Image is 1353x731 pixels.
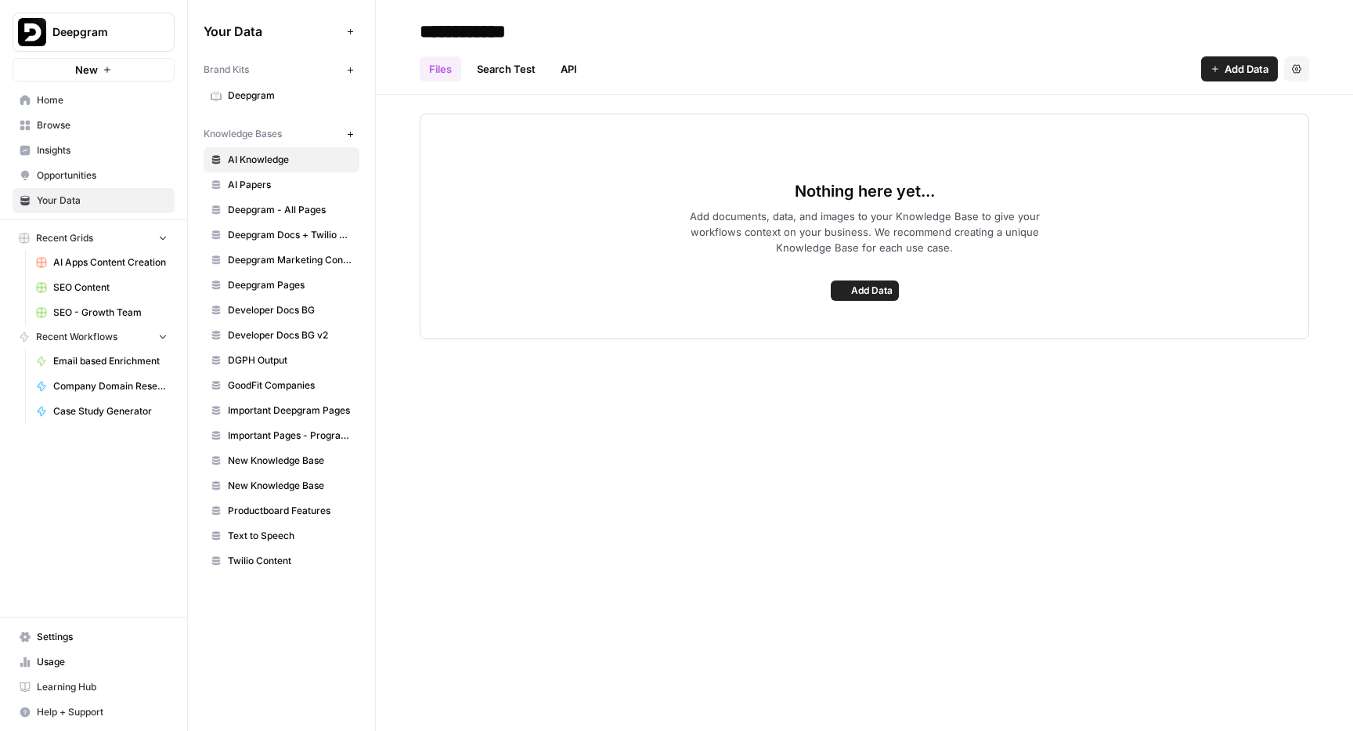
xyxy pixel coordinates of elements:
[13,650,175,675] a: Usage
[204,373,359,398] a: GoodFit Companies
[228,178,352,192] span: AI Papers
[228,303,352,317] span: Developer Docs BG
[29,250,175,275] a: AI Apps Content Creation
[37,168,168,183] span: Opportunities
[228,479,352,493] span: New Knowledge Base
[53,255,168,270] span: AI Apps Content Creation
[831,280,899,301] button: Add Data
[204,473,359,498] a: New Knowledge Base
[13,58,175,81] button: New
[204,348,359,373] a: DGPH Output
[75,62,98,78] span: New
[204,273,359,298] a: Deepgram Pages
[37,705,168,719] span: Help + Support
[228,429,352,443] span: Important Pages - Programmatic Content
[204,523,359,548] a: Text to Speech
[52,24,147,40] span: Deepgram
[18,18,46,46] img: Deepgram Logo
[37,93,168,107] span: Home
[228,504,352,518] span: Productboard Features
[228,89,352,103] span: Deepgram
[204,172,359,197] a: AI Papers
[204,423,359,448] a: Important Pages - Programmatic Content
[228,529,352,543] span: Text to Speech
[13,113,175,138] a: Browse
[228,353,352,367] span: DGPH Output
[228,153,352,167] span: AI Knowledge
[228,253,352,267] span: Deepgram Marketing Content
[228,203,352,217] span: Deepgram - All Pages
[204,298,359,323] a: Developer Docs BG
[37,630,168,644] span: Settings
[204,197,359,223] a: Deepgram - All Pages
[13,163,175,188] a: Opportunities
[13,325,175,349] button: Recent Workflows
[29,349,175,374] a: Email based Enrichment
[204,248,359,273] a: Deepgram Marketing Content
[13,13,175,52] button: Workspace: Deepgram
[13,138,175,163] a: Insights
[37,194,168,208] span: Your Data
[664,208,1065,255] span: Add documents, data, and images to your Knowledge Base to give your workflows context on your bus...
[204,22,341,41] span: Your Data
[29,374,175,399] a: Company Domain Researcher
[420,56,461,81] a: Files
[13,700,175,725] button: Help + Support
[29,275,175,300] a: SEO Content
[13,675,175,700] a: Learning Hub
[13,188,175,213] a: Your Data
[228,228,352,242] span: Deepgram Docs + Twilio Content
[204,223,359,248] a: Deepgram Docs + Twilio Content
[204,398,359,423] a: Important Deepgram Pages
[1225,61,1268,77] span: Add Data
[204,498,359,523] a: Productboard Features
[37,143,168,157] span: Insights
[37,118,168,132] span: Browse
[228,454,352,468] span: New Knowledge Base
[204,63,249,77] span: Brand Kits
[204,548,359,574] a: Twilio Content
[204,83,359,108] a: Deepgram
[795,180,935,202] span: Nothing here yet...
[467,56,545,81] a: Search Test
[204,323,359,348] a: Developer Docs BG v2
[36,330,117,344] span: Recent Workflows
[551,56,586,81] a: API
[53,306,168,320] span: SEO - Growth Team
[228,554,352,568] span: Twilio Content
[37,655,168,669] span: Usage
[53,354,168,368] span: Email based Enrichment
[13,624,175,650] a: Settings
[228,328,352,342] span: Developer Docs BG v2
[204,448,359,473] a: New Knowledge Base
[228,378,352,393] span: GoodFit Companies
[29,300,175,325] a: SEO - Growth Team
[13,88,175,113] a: Home
[1201,56,1278,81] button: Add Data
[204,127,282,141] span: Knowledge Bases
[37,680,168,694] span: Learning Hub
[204,147,359,172] a: AI Knowledge
[29,399,175,424] a: Case Study Generator
[851,284,893,298] span: Add Data
[228,403,352,418] span: Important Deepgram Pages
[13,226,175,250] button: Recent Grids
[53,404,168,418] span: Case Study Generator
[53,379,168,393] span: Company Domain Researcher
[228,278,352,292] span: Deepgram Pages
[36,231,93,245] span: Recent Grids
[53,280,168,295] span: SEO Content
